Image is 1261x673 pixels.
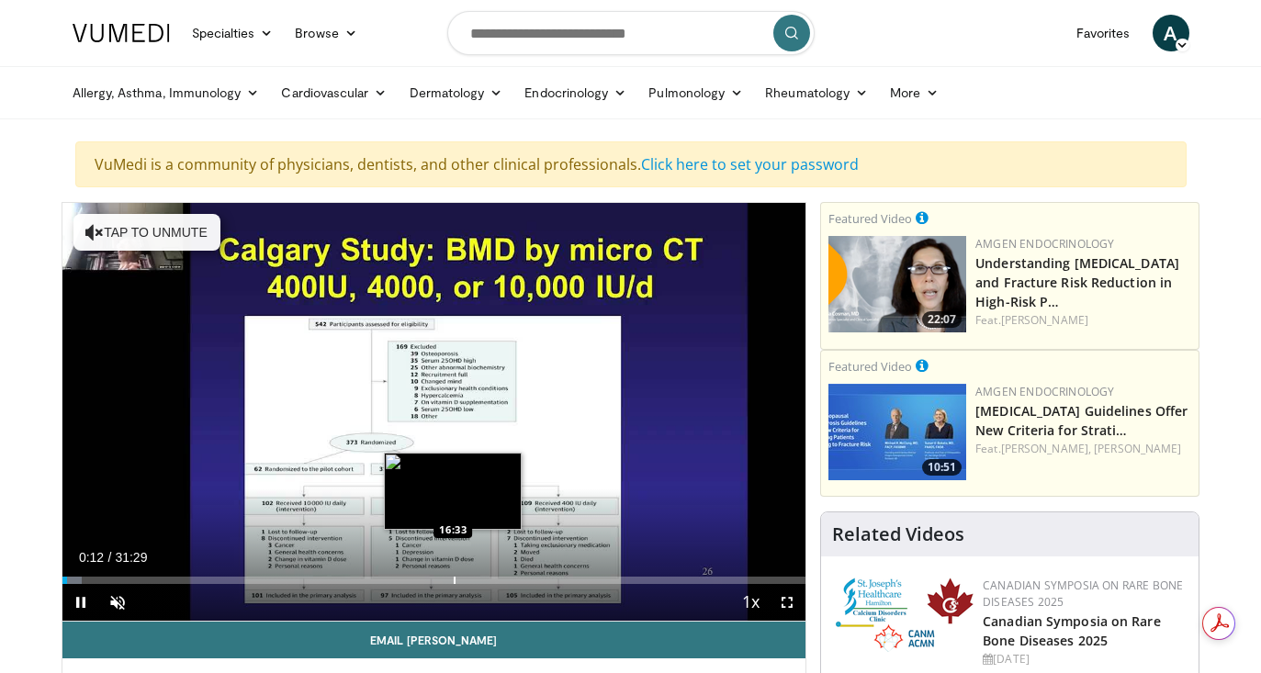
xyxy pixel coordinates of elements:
a: Pulmonology [637,74,754,111]
small: Featured Video [828,210,912,227]
a: A [1153,15,1189,51]
a: [PERSON_NAME], [1001,441,1091,456]
a: Favorites [1065,15,1142,51]
img: 7b525459-078d-43af-84f9-5c25155c8fbb.png.150x105_q85_crop-smart_upscale.jpg [828,384,966,480]
button: Playback Rate [732,584,769,621]
span: 31:29 [115,550,147,565]
a: Browse [284,15,368,51]
a: [PERSON_NAME] [1094,441,1181,456]
div: Progress Bar [62,577,806,584]
button: Unmute [99,584,136,621]
a: [PERSON_NAME] [1001,312,1088,328]
a: Dermatology [399,74,514,111]
a: More [879,74,950,111]
a: [MEDICAL_DATA] Guidelines Offer New Criteria for Strati… [975,402,1188,439]
a: Allergy, Asthma, Immunology [62,74,271,111]
small: Featured Video [828,358,912,375]
img: c9a25db3-4db0-49e1-a46f-17b5c91d58a1.png.150x105_q85_crop-smart_upscale.png [828,236,966,332]
a: Understanding [MEDICAL_DATA] and Fracture Risk Reduction in High-Risk P… [975,254,1179,310]
span: 0:12 [79,550,104,565]
a: Canadian Symposia on Rare Bone Diseases 2025 [983,612,1161,649]
img: 59b7dea3-8883-45d6-a110-d30c6cb0f321.png.150x105_q85_autocrop_double_scale_upscale_version-0.2.png [836,578,974,652]
h4: Related Videos [832,523,964,545]
a: Rheumatology [754,74,879,111]
a: Email [PERSON_NAME] [62,622,806,658]
a: 10:51 [828,384,966,480]
img: image.jpeg [384,453,522,530]
input: Search topics, interventions [447,11,815,55]
div: Feat. [975,441,1191,457]
video-js: Video Player [62,203,806,622]
a: Amgen Endocrinology [975,236,1114,252]
button: Pause [62,584,99,621]
a: Cardiovascular [270,74,398,111]
div: VuMedi is a community of physicians, dentists, and other clinical professionals. [75,141,1187,187]
img: VuMedi Logo [73,24,170,42]
button: Tap to unmute [73,214,220,251]
span: / [108,550,112,565]
a: Endocrinology [513,74,637,111]
div: Feat. [975,312,1191,329]
div: [DATE] [983,651,1184,667]
button: Fullscreen [769,584,805,621]
a: Specialties [181,15,285,51]
a: 22:07 [828,236,966,332]
a: Amgen Endocrinology [975,384,1114,399]
a: Click here to set your password [641,154,859,174]
a: Canadian Symposia on Rare Bone Diseases 2025 [983,578,1183,610]
span: 22:07 [922,311,962,328]
span: 10:51 [922,459,962,476]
